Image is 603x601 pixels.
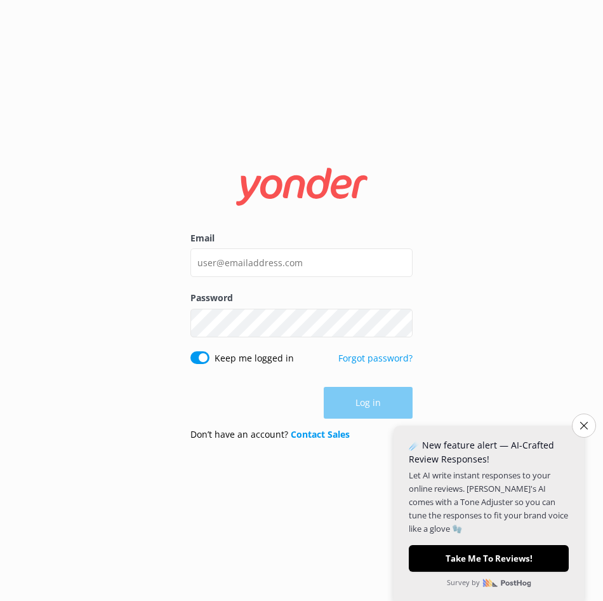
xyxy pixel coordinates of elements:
[387,310,413,335] button: Show password
[190,291,413,305] label: Password
[338,352,413,364] a: Forgot password?
[190,428,350,442] p: Don’t have an account?
[215,351,294,365] label: Keep me logged in
[190,231,413,245] label: Email
[190,248,413,277] input: user@emailaddress.com
[291,428,350,440] a: Contact Sales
